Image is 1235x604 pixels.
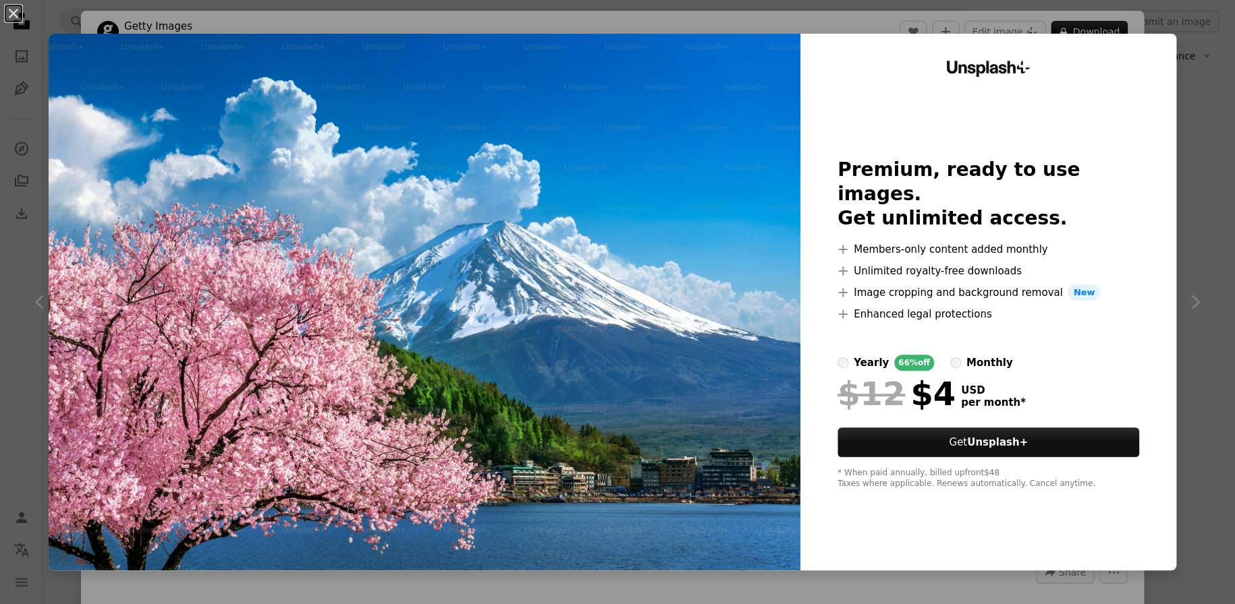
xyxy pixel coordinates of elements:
div: 66% off [894,355,934,371]
span: $12 [838,376,905,411]
strong: Unsplash+ [967,436,1028,448]
span: USD [961,384,1026,396]
div: $4 [838,376,956,411]
h2: Premium, ready to use images. Get unlimited access. [838,158,1139,231]
div: yearly [854,355,889,371]
div: monthly [966,355,1013,371]
li: Members-only content added monthly [838,241,1139,258]
input: yearly66%off [838,357,848,368]
span: New [1068,284,1100,301]
div: * When paid annually, billed upfront $48 Taxes where applicable. Renews automatically. Cancel any... [838,468,1139,489]
li: Image cropping and background removal [838,284,1139,301]
span: per month * [961,396,1026,409]
li: Unlimited royalty-free downloads [838,263,1139,279]
button: GetUnsplash+ [838,427,1139,457]
input: monthly [950,357,961,368]
li: Enhanced legal protections [838,306,1139,322]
